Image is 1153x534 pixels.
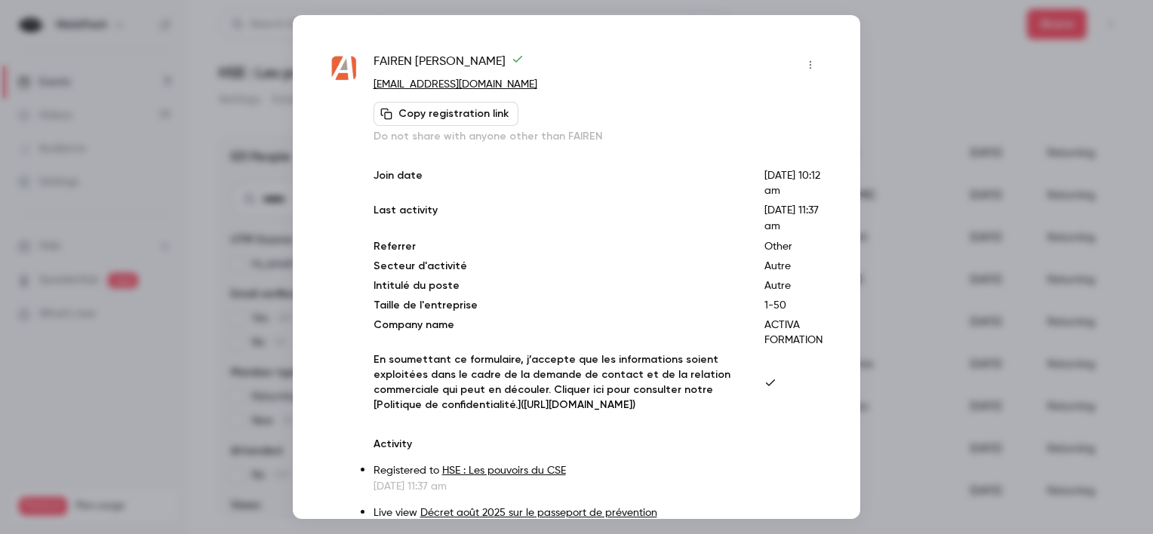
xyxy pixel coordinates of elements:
p: Company name [374,318,740,348]
p: [DATE] 10:12 am [764,168,822,198]
p: ACTIVA FORMATION [764,318,822,348]
p: Do not share with anyone other than FAIREN [374,129,822,144]
p: Autre [764,278,822,293]
p: 1-50 [764,298,822,313]
p: Live view [374,505,822,521]
p: Activity [374,437,822,452]
a: [EMAIL_ADDRESS][DOMAIN_NAME] [374,79,537,90]
a: HSE : Les pouvoirs du CSE [442,465,566,476]
p: Autre [764,259,822,274]
p: Join date [374,168,740,198]
p: Secteur d'activité [374,259,740,274]
img: activaformation.fr [331,54,358,82]
span: FAIREN [PERSON_NAME] [374,53,524,77]
p: Taille de l'entreprise [374,298,740,313]
p: Registered to [374,463,822,479]
p: Last activity [374,203,740,235]
span: [DATE] 11:37 am [764,205,819,232]
button: Copy registration link [374,102,518,126]
p: Referrer [374,239,740,254]
a: Décret août 2025 sur le passeport de prévention [420,508,657,518]
p: [DATE] 11:37 am [374,479,822,494]
p: Other [764,239,822,254]
p: En soumettant ce formulaire, j’accepte que les informations soient exploitées dans le cadre de la... [374,352,740,413]
p: Intitulé du poste [374,278,740,293]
